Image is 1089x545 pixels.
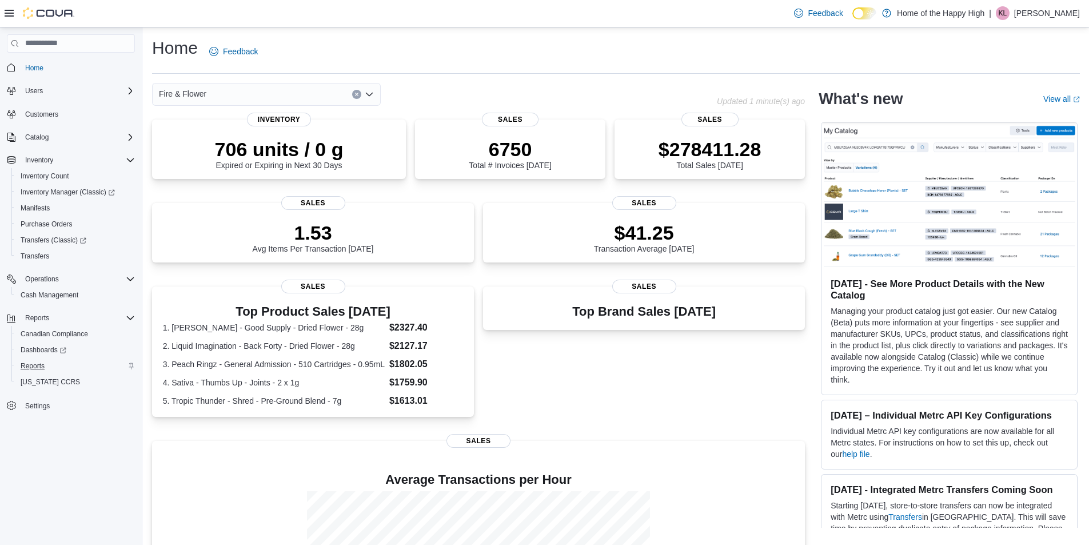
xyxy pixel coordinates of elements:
span: Washington CCRS [16,375,135,389]
span: Users [25,86,43,96]
span: Transfers (Classic) [16,233,135,247]
span: Canadian Compliance [16,327,135,341]
span: Manifests [16,201,135,215]
a: Feedback [205,40,262,63]
span: Inventory [21,153,135,167]
button: Catalog [2,129,139,145]
a: Home [21,61,48,75]
div: Expired or Expiring in Next 30 Days [215,138,344,170]
span: Reports [25,313,49,323]
div: Total # Invoices [DATE] [469,138,551,170]
span: Settings [25,401,50,411]
button: [US_STATE] CCRS [11,374,139,390]
span: KL [999,6,1007,20]
span: Cash Management [21,291,78,300]
p: | [989,6,991,20]
a: Feedback [789,2,847,25]
a: Inventory Count [16,169,74,183]
a: Dashboards [11,342,139,358]
button: Open list of options [365,90,374,99]
span: Feedback [808,7,843,19]
a: Inventory Manager (Classic) [11,184,139,200]
span: [US_STATE] CCRS [21,377,80,387]
a: Transfers [888,512,922,522]
button: Customers [2,106,139,122]
a: Transfers [16,249,54,263]
dd: $1613.01 [389,394,463,408]
p: Individual Metrc API key configurations are now available for all Metrc states. For instructions ... [831,425,1068,460]
span: Inventory Manager (Classic) [21,188,115,197]
span: Purchase Orders [16,217,135,231]
span: Cash Management [16,288,135,302]
p: [PERSON_NAME] [1014,6,1080,20]
svg: External link [1073,96,1080,103]
a: Manifests [16,201,54,215]
span: Catalog [25,133,49,142]
button: Users [21,84,47,98]
a: Reports [16,359,49,373]
span: Sales [281,196,345,210]
span: Feedback [223,46,258,57]
span: Sales [612,280,676,293]
h2: What's new [819,90,903,108]
h3: [DATE] – Individual Metrc API Key Configurations [831,409,1068,421]
h4: Average Transactions per Hour [161,473,796,487]
span: Sales [612,196,676,210]
button: Inventory [2,152,139,168]
a: Canadian Compliance [16,327,93,341]
a: Purchase Orders [16,217,77,231]
span: Sales [446,434,510,448]
input: Dark Mode [852,7,876,19]
span: Sales [482,113,539,126]
dd: $2327.40 [389,321,463,335]
span: Customers [21,107,135,121]
span: Customers [25,110,58,119]
span: Users [21,84,135,98]
dt: 5. Tropic Thunder - Shred - Pre-Ground Blend - 7g [163,395,385,407]
button: Home [2,59,139,76]
a: Settings [21,399,54,413]
p: Managing your product catalog just got easier. Our new Catalog (Beta) puts more information at yo... [831,305,1068,385]
dd: $1759.90 [389,376,463,389]
dt: 2. Liquid Imagination - Back Forty - Dried Flower - 28g [163,340,385,352]
button: Manifests [11,200,139,216]
span: Inventory [25,156,53,165]
h3: Top Brand Sales [DATE] [572,305,716,319]
a: View allExternal link [1043,94,1080,104]
button: Inventory Count [11,168,139,184]
div: Total Sales [DATE] [659,138,761,170]
p: Home of the Happy High [897,6,984,20]
span: Operations [21,272,135,286]
span: Dashboards [21,345,66,355]
p: $278411.28 [659,138,761,161]
p: 6750 [469,138,551,161]
span: Operations [25,275,59,284]
div: Kiera Laughton [996,6,1010,20]
a: Inventory Manager (Classic) [16,185,119,199]
div: Transaction Average [DATE] [594,221,695,253]
button: Users [2,83,139,99]
h3: [DATE] - Integrated Metrc Transfers Coming Soon [831,484,1068,495]
span: Home [21,61,135,75]
h1: Home [152,37,198,59]
a: Transfers (Classic) [16,233,91,247]
a: Transfers (Classic) [11,232,139,248]
button: Reports [11,358,139,374]
dt: 3. Peach Ringz - General Admission - 510 Cartridges - 0.95mL [163,359,385,370]
span: Settings [21,398,135,412]
span: Inventory Count [21,172,69,181]
a: Cash Management [16,288,83,302]
p: 1.53 [253,221,374,244]
span: Home [25,63,43,73]
a: Dashboards [16,343,71,357]
span: Inventory [247,113,311,126]
dd: $1802.05 [389,357,463,371]
button: Clear input [352,90,361,99]
button: Cash Management [11,287,139,303]
button: Purchase Orders [11,216,139,232]
dt: 4. Sativa - Thumbs Up - Joints - 2 x 1g [163,377,385,388]
div: Avg Items Per Transaction [DATE] [253,221,374,253]
span: Transfers [21,252,49,261]
span: Sales [681,113,739,126]
button: Canadian Compliance [11,326,139,342]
